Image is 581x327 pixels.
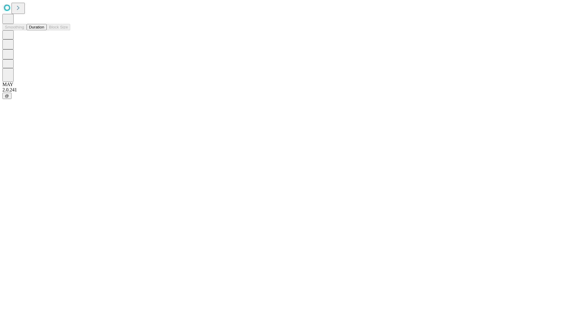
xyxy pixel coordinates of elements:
div: 2.0.241 [2,87,579,93]
button: Smoothing [2,24,27,30]
div: MAY [2,82,579,87]
span: @ [5,94,9,98]
button: @ [2,93,11,99]
button: Block Size [47,24,70,30]
button: Duration [27,24,47,30]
